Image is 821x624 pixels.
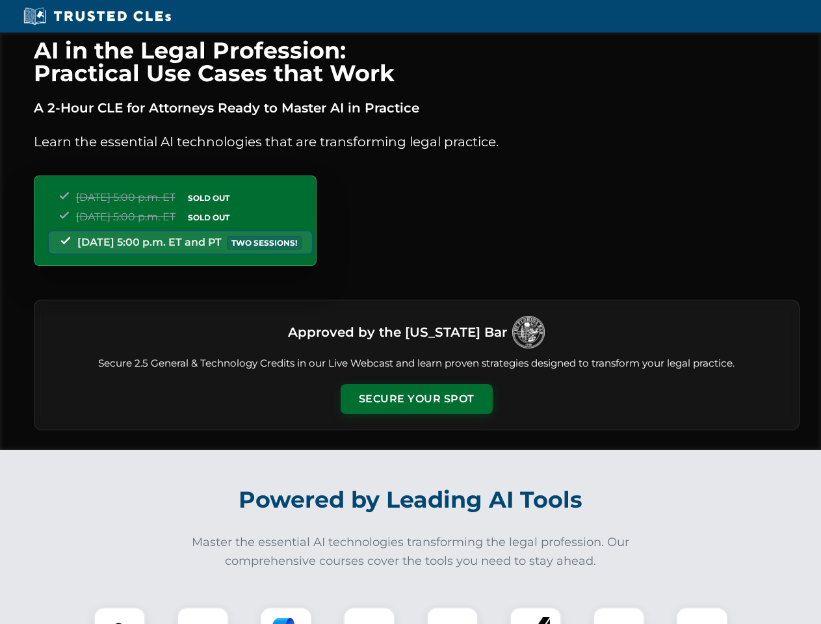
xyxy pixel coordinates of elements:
span: [DATE] 5:00 p.m. ET [76,191,176,203]
h3: Approved by the [US_STATE] Bar [288,320,507,344]
p: Secure 2.5 General & Technology Credits in our Live Webcast and learn proven strategies designed ... [50,356,783,371]
p: Master the essential AI technologies transforming the legal profession. Our comprehensive courses... [183,533,638,571]
p: A 2-Hour CLE for Attorneys Ready to Master AI in Practice [34,97,800,118]
button: Secure Your Spot [341,384,493,414]
span: SOLD OUT [183,211,234,224]
h2: Powered by Leading AI Tools [51,477,771,523]
h1: AI in the Legal Profession: Practical Use Cases that Work [34,39,800,84]
img: Trusted CLEs [20,6,175,26]
img: Logo [512,316,545,348]
p: Learn the essential AI technologies that are transforming legal practice. [34,131,800,152]
span: [DATE] 5:00 p.m. ET [76,211,176,223]
span: SOLD OUT [183,191,234,205]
